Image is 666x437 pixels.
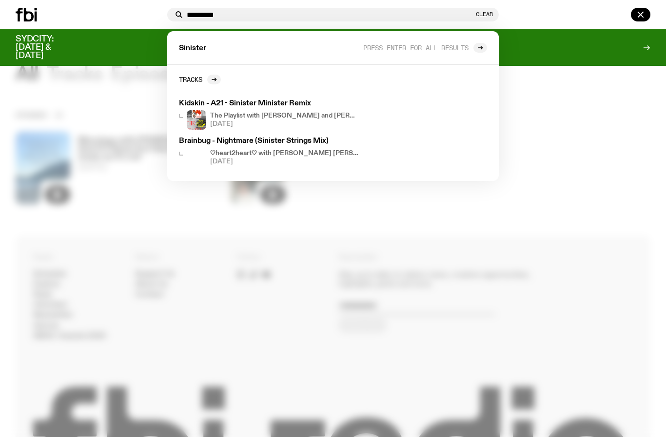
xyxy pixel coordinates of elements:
[179,138,358,145] h3: Brainbug - Nightmare (Sinister Strings Mix)
[210,113,358,119] h4: The Playlist with [PERSON_NAME] and [PERSON_NAME]
[476,12,493,17] button: Clear
[175,134,362,171] a: Brainbug - Nightmare (Sinister Strings Mix)♡heart2heart♡ with [PERSON_NAME] [PERSON_NAME] & Ecosl...
[210,150,358,157] h4: ♡heart2heart♡ with [PERSON_NAME] [PERSON_NAME] & Ecoslut
[210,159,358,165] span: [DATE]
[363,43,487,53] a: Press enter for all results
[179,100,358,107] h3: Kidskin - A21 - Sinister Minister Remix
[179,45,206,52] span: Sinister
[175,96,362,134] a: Kidskin - A21 - Sinister Minister RemixThe Playlist with [PERSON_NAME] and [PERSON_NAME][DATE]
[16,35,78,60] h3: SYDCITY: [DATE] & [DATE]
[179,76,202,83] h2: Tracks
[179,75,221,84] a: Tracks
[363,44,469,51] span: Press enter for all results
[210,121,358,127] span: [DATE]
